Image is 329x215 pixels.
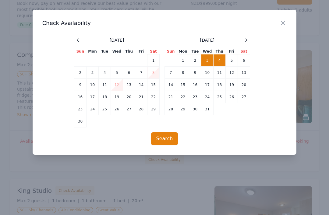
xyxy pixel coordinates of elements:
td: 19 [111,91,123,103]
td: 18 [214,79,226,91]
td: 10 [87,79,99,91]
td: 24 [87,103,99,115]
span: [DATE] [200,37,214,43]
td: 28 [165,103,177,115]
td: 21 [165,91,177,103]
td: 30 [189,103,201,115]
td: 3 [201,54,214,67]
th: Wed [201,49,214,54]
h3: Check Availability [42,19,287,27]
td: 3 [87,67,99,79]
td: 15 [177,79,189,91]
td: 14 [165,79,177,91]
td: 31 [201,103,214,115]
td: 27 [123,103,135,115]
td: 16 [74,91,87,103]
td: 14 [135,79,147,91]
th: Thu [123,49,135,54]
td: 20 [238,79,250,91]
td: 24 [201,91,214,103]
th: Sun [165,49,177,54]
td: 16 [189,79,201,91]
th: Sat [147,49,160,54]
td: 11 [214,67,226,79]
td: 6 [123,67,135,79]
td: 13 [123,79,135,91]
td: 7 [135,67,147,79]
td: 9 [189,67,201,79]
td: 25 [214,91,226,103]
th: Mon [87,49,99,54]
td: 10 [201,67,214,79]
td: 29 [177,103,189,115]
td: 2 [74,67,87,79]
td: 7 [165,67,177,79]
td: 1 [147,54,160,67]
td: 1 [177,54,189,67]
td: 4 [99,67,111,79]
button: Search [151,132,178,145]
td: 30 [74,115,87,127]
td: 26 [226,91,238,103]
th: Tue [99,49,111,54]
td: 11 [99,79,111,91]
th: Mon [177,49,189,54]
td: 17 [201,79,214,91]
td: 6 [238,54,250,67]
td: 13 [238,67,250,79]
td: 29 [147,103,160,115]
span: [DATE] [110,37,124,43]
td: 19 [226,79,238,91]
td: 22 [147,91,160,103]
td: 20 [123,91,135,103]
td: 22 [177,91,189,103]
th: Fri [226,49,238,54]
td: 15 [147,79,160,91]
td: 18 [99,91,111,103]
td: 26 [111,103,123,115]
th: Sun [74,49,87,54]
td: 2 [189,54,201,67]
td: 4 [214,54,226,67]
td: 23 [74,103,87,115]
td: 23 [189,91,201,103]
td: 8 [177,67,189,79]
th: Fri [135,49,147,54]
th: Sat [238,49,250,54]
td: 21 [135,91,147,103]
td: 9 [74,79,87,91]
th: Thu [214,49,226,54]
td: 8 [147,67,160,79]
td: 25 [99,103,111,115]
th: Tue [189,49,201,54]
td: 27 [238,91,250,103]
td: 5 [226,54,238,67]
td: 12 [111,79,123,91]
td: 28 [135,103,147,115]
td: 17 [87,91,99,103]
td: 5 [111,67,123,79]
td: 12 [226,67,238,79]
th: Wed [111,49,123,54]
